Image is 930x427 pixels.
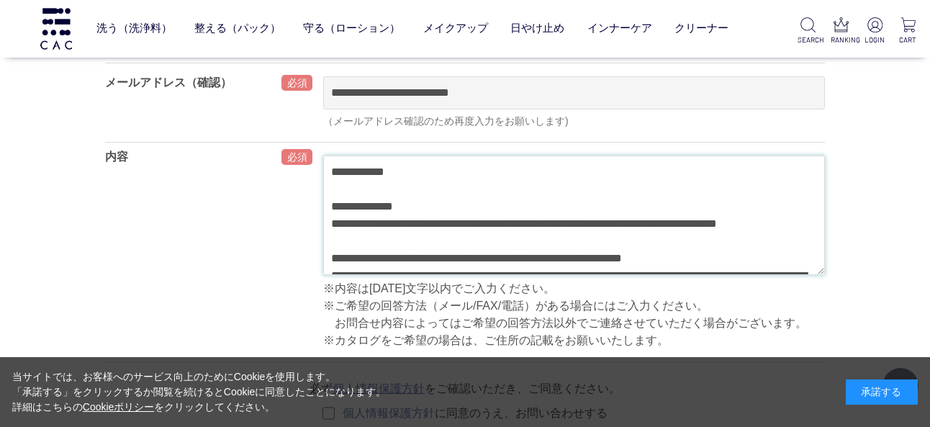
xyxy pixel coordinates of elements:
a: Cookieポリシー [83,401,155,413]
a: 整える（パック） [194,10,281,47]
a: メイクアップ [423,10,488,47]
p: LOGIN [864,35,885,45]
p: ※内容は[DATE]文字以内でご入力ください。 [323,280,825,297]
img: logo [38,8,74,49]
a: 日やけ止め [510,10,564,47]
div: 当サイトでは、お客様へのサービス向上のためにCookieを使用します。 「承諾する」をクリックするか閲覧を続けるとCookieに同意したことになります。 詳細はこちらの をクリックしてください。 [12,369,387,415]
a: アイ [354,54,374,66]
a: インナーケア [587,10,652,47]
a: RANKING [831,17,852,45]
div: 承諾する [846,379,918,405]
a: LOGIN [864,17,885,45]
p: ※ご希望の回答方法（メール/FAX/電話）がある場合にはご入力ください。 [323,297,825,315]
div: （メールアドレス確認のため再度入力をお願いします) [323,114,825,129]
a: 守る（ローション） [303,10,400,47]
p: お問合せ内容によってはご希望の回答方法以外でご連絡させていただく場合がございます。 [335,315,825,332]
a: 洗う（洗浄料） [96,10,172,47]
label: 内容 [105,150,128,163]
a: ベース [299,54,329,66]
p: SEARCH [798,35,819,45]
a: CART [897,17,918,45]
p: CART [897,35,918,45]
a: リップ [495,54,525,66]
p: ※カタログをご希望の場合は、ご住所の記載をお願いいたします。 [323,332,825,349]
label: メールアドレス（確認） [105,76,232,89]
a: SEARCH [798,17,819,45]
p: RANKING [831,35,852,45]
a: クリーナー [674,10,728,47]
a: フェイスカラー [399,54,470,66]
